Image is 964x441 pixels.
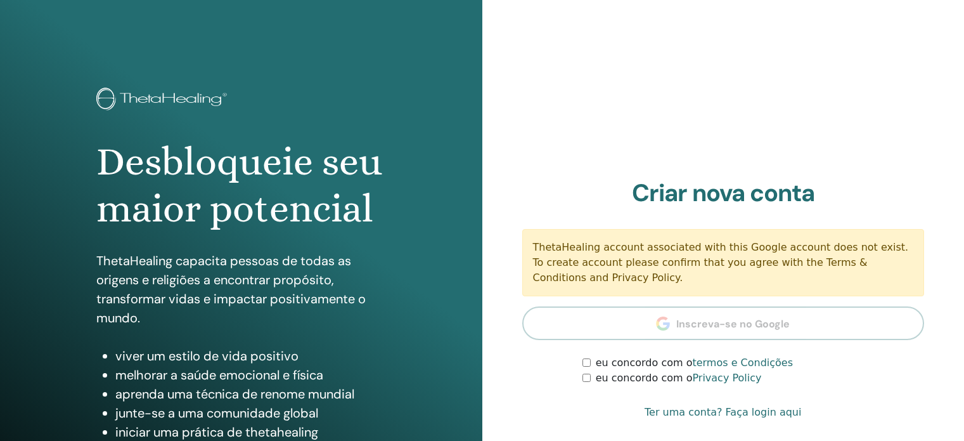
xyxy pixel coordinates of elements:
[522,179,925,208] h2: Criar nova conta
[115,365,386,385] li: melhorar a saúde emocional e física
[692,357,793,369] a: termos e Condições
[115,346,386,365] li: viver um estilo de vida positivo
[645,405,801,420] a: Ter uma conta? Faça login aqui
[692,372,761,384] a: Privacy Policy
[115,404,386,423] li: junte-se a uma comunidade global
[115,385,386,404] li: aprenda uma técnica de renome mundial
[96,251,386,327] p: ThetaHealing capacita pessoas de todas as origens e religiões a encontrar propósito, transformar ...
[596,371,762,386] label: eu concordo com o
[522,229,925,296] div: ThetaHealing account associated with this Google account does not exist. To create account please...
[96,138,386,233] h1: Desbloqueie seu maior potencial
[596,355,793,371] label: eu concordo com o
